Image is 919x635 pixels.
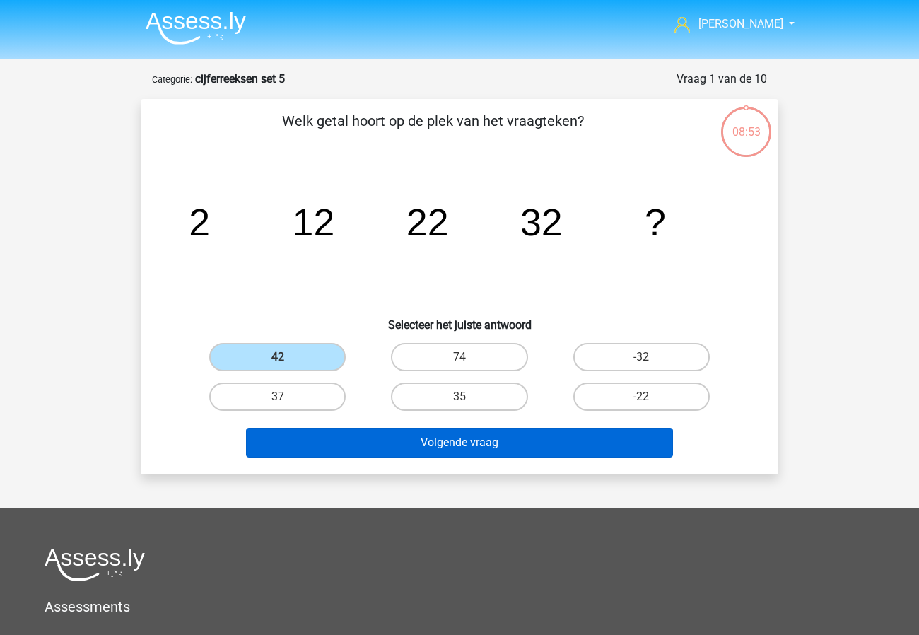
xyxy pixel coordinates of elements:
[146,11,246,45] img: Assessly
[163,110,703,153] p: Welk getal hoort op de plek van het vraagteken?
[520,201,563,243] tspan: 32
[152,74,192,85] small: Categorie:
[720,105,773,141] div: 08:53
[45,548,145,581] img: Assessly logo
[209,383,346,411] label: 37
[195,72,285,86] strong: cijferreeksen set 5
[669,16,785,33] a: [PERSON_NAME]
[573,343,710,371] label: -32
[209,343,346,371] label: 42
[677,71,767,88] div: Vraag 1 van de 10
[391,383,527,411] label: 35
[573,383,710,411] label: -22
[163,307,756,332] h6: Selecteer het juiste antwoord
[189,201,210,243] tspan: 2
[645,201,666,243] tspan: ?
[246,428,674,458] button: Volgende vraag
[406,201,449,243] tspan: 22
[698,17,783,30] span: [PERSON_NAME]
[293,201,335,243] tspan: 12
[45,598,874,615] h5: Assessments
[391,343,527,371] label: 74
